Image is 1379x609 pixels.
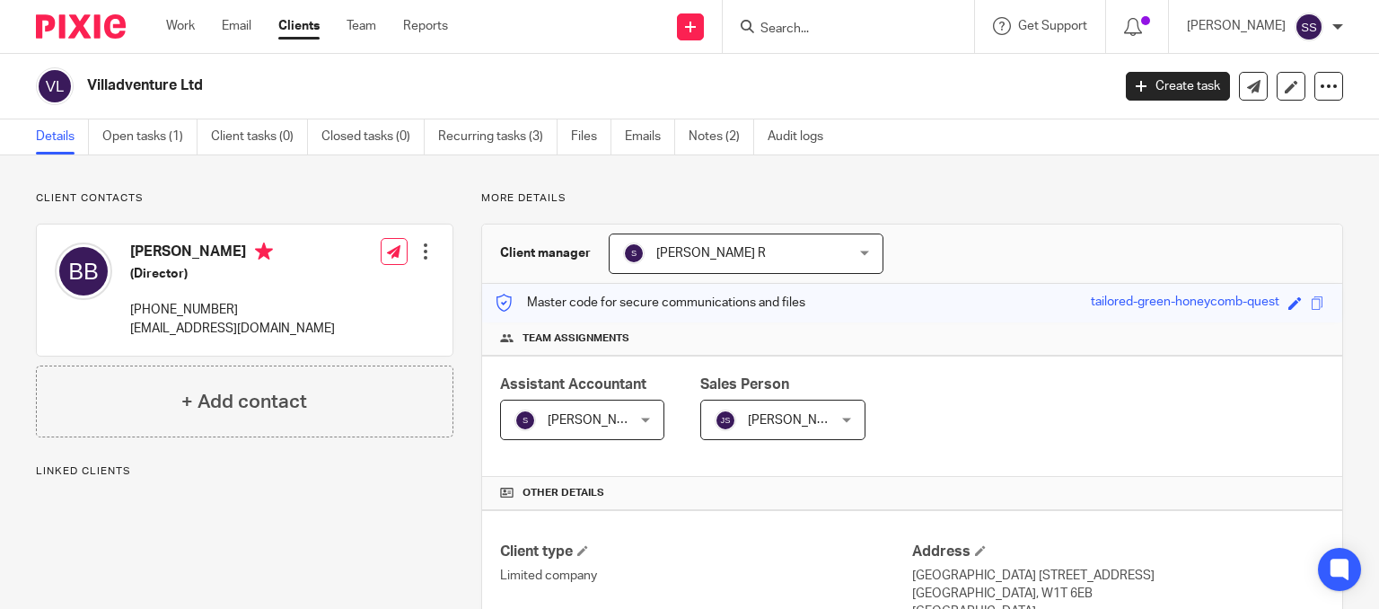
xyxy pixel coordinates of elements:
[102,119,198,154] a: Open tasks (1)
[1295,13,1323,41] img: svg%3E
[36,119,89,154] a: Details
[1187,17,1286,35] p: [PERSON_NAME]
[912,567,1324,585] p: [GEOGRAPHIC_DATA] [STREET_ADDRESS]
[130,301,335,319] p: [PHONE_NUMBER]
[481,191,1343,206] p: More details
[571,119,611,154] a: Files
[1018,20,1087,32] span: Get Support
[748,414,847,427] span: [PERSON_NAME]
[55,243,112,300] img: svg%3E
[130,320,335,338] p: [EMAIL_ADDRESS][DOMAIN_NAME]
[700,377,789,392] span: Sales Person
[36,14,126,39] img: Pixie
[130,265,335,283] h5: (Director)
[36,67,74,105] img: svg%3E
[759,22,920,38] input: Search
[321,119,425,154] a: Closed tasks (0)
[347,17,376,35] a: Team
[500,567,912,585] p: Limited company
[496,294,805,312] p: Master code for secure communications and files
[222,17,251,35] a: Email
[500,543,912,561] h4: Client type
[656,247,766,260] span: [PERSON_NAME] R
[87,76,897,95] h2: Villadventure Ltd
[403,17,448,35] a: Reports
[500,244,591,262] h3: Client manager
[625,119,675,154] a: Emails
[166,17,195,35] a: Work
[689,119,754,154] a: Notes (2)
[523,331,629,346] span: Team assignments
[181,388,307,416] h4: + Add contact
[130,243,335,265] h4: [PERSON_NAME]
[211,119,308,154] a: Client tasks (0)
[523,486,604,500] span: Other details
[623,243,645,264] img: svg%3E
[548,414,657,427] span: [PERSON_NAME] R
[36,191,453,206] p: Client contacts
[768,119,837,154] a: Audit logs
[912,543,1324,561] h4: Address
[912,585,1324,603] p: [GEOGRAPHIC_DATA], W1T 6EB
[36,464,453,479] p: Linked clients
[500,377,646,392] span: Assistant Accountant
[255,243,273,260] i: Primary
[514,410,536,431] img: svg%3E
[438,119,558,154] a: Recurring tasks (3)
[1091,293,1279,313] div: tailored-green-honeycomb-quest
[278,17,320,35] a: Clients
[1126,72,1230,101] a: Create task
[715,410,736,431] img: svg%3E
